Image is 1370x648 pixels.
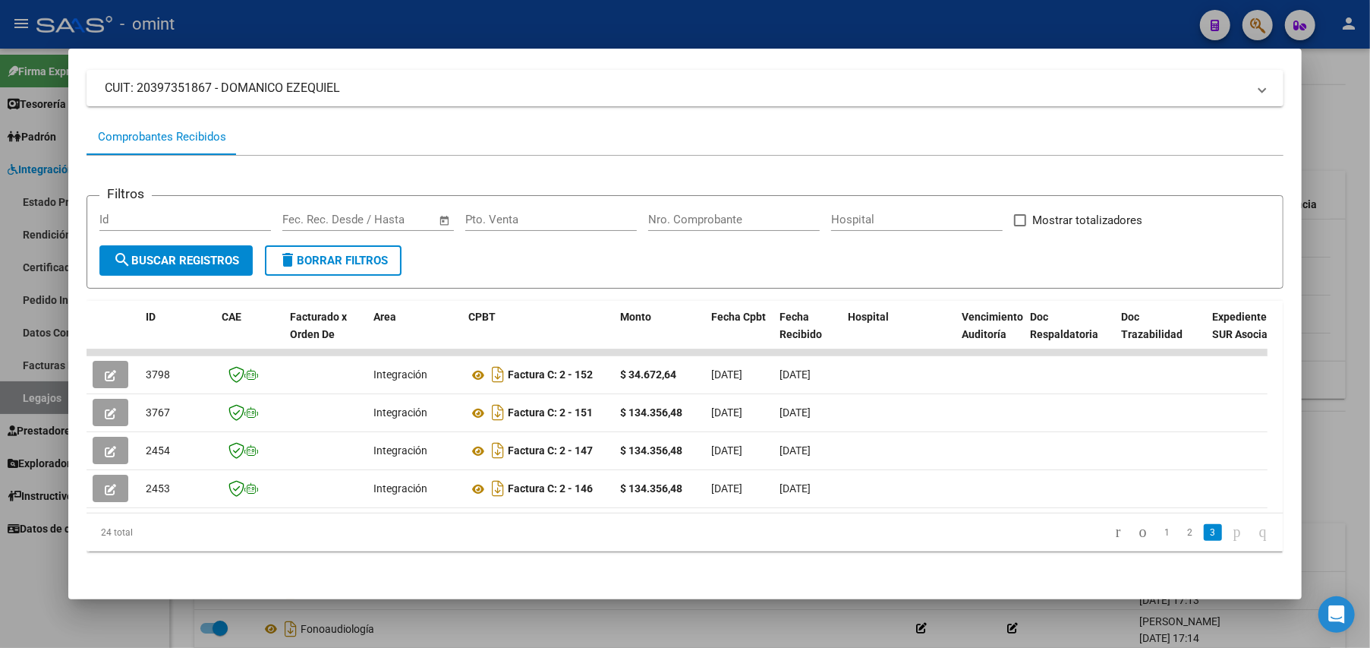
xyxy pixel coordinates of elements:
input: Start date [282,213,332,226]
span: [DATE] [779,482,811,495]
span: Hospital [848,311,889,323]
input: End date [345,213,419,226]
mat-panel-title: CUIT: 20397351867 - DOMANICO EZEQUIEL [105,79,1247,97]
a: go to previous page [1132,524,1154,541]
span: Monto [620,311,651,323]
li: page 3 [1202,520,1224,545]
datatable-header-cell: Fecha Recibido [773,301,842,368]
span: [DATE] [711,444,742,457]
a: 1 [1158,524,1176,541]
datatable-header-cell: Vencimiento Auditoría [956,301,1024,368]
button: Borrar Filtros [265,245,402,276]
span: [DATE] [779,406,811,419]
mat-expansion-panel-header: CUIT: 20397351867 - DOMANICO EZEQUIEL [87,70,1283,106]
a: 3 [1204,524,1222,541]
span: Vencimiento Auditoría [962,311,1023,340]
span: 3767 [146,406,170,419]
strong: $ 134.356,48 [620,444,682,457]
span: Facturado x Orden De [290,311,347,340]
span: Integración [373,406,427,419]
a: go to last page [1252,524,1274,541]
datatable-header-cell: ID [140,301,216,368]
datatable-header-cell: CAE [216,301,284,368]
li: page 2 [1179,520,1202,545]
datatable-header-cell: Area [367,301,462,368]
strong: Factura C: 2 - 152 [508,369,593,381]
span: [DATE] [711,482,742,495]
li: page 1 [1156,520,1179,545]
span: Doc Respaldatoria [1030,311,1098,340]
i: Descargar documento [488,362,508,387]
a: 2 [1181,524,1199,541]
i: Descargar documento [488,438,508,463]
span: Area [373,311,396,323]
div: 24 total [87,514,323,552]
i: Descargar documento [488,400,508,425]
span: Integración [373,368,427,381]
datatable-header-cell: CPBT [462,301,614,368]
span: [DATE] [779,368,811,381]
span: Expediente SUR Asociado [1212,311,1280,340]
strong: $ 34.672,64 [620,368,676,381]
span: [DATE] [711,368,742,381]
span: 2454 [146,444,170,457]
div: Open Intercom Messenger [1318,596,1355,633]
a: go to first page [1109,524,1128,541]
span: 2453 [146,482,170,495]
mat-icon: delete [279,251,297,269]
datatable-header-cell: Fecha Cpbt [705,301,773,368]
strong: Factura C: 2 - 146 [508,483,593,495]
strong: $ 134.356,48 [620,406,682,419]
span: 3798 [146,368,170,381]
datatable-header-cell: Facturado x Orden De [284,301,367,368]
span: CAE [222,311,241,323]
span: Fecha Recibido [779,311,822,340]
strong: $ 134.356,48 [620,482,682,495]
span: Borrar Filtros [279,254,388,267]
span: [DATE] [711,406,742,419]
button: Buscar Registros [99,245,253,276]
datatable-header-cell: Hospital [842,301,956,368]
span: Integración [373,444,427,457]
span: Mostrar totalizadores [1032,211,1142,229]
span: Integración [373,482,427,495]
strong: Factura C: 2 - 147 [508,445,593,457]
i: Descargar documento [488,476,508,501]
mat-icon: search [113,251,131,269]
datatable-header-cell: Doc Trazabilidad [1115,301,1206,368]
strong: Factura C: 2 - 151 [508,407,593,419]
span: Fecha Cpbt [711,311,766,323]
datatable-header-cell: Doc Respaldatoria [1024,301,1115,368]
span: [DATE] [779,444,811,457]
datatable-header-cell: Monto [614,301,705,368]
div: Comprobantes Recibidos [98,128,226,146]
span: Doc Trazabilidad [1121,311,1183,340]
a: go to next page [1227,524,1248,541]
button: Open calendar [436,212,453,229]
span: Buscar Registros [113,254,239,267]
span: CPBT [468,311,496,323]
span: ID [146,311,156,323]
datatable-header-cell: Expediente SUR Asociado [1206,301,1290,368]
h3: Filtros [99,184,152,204]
